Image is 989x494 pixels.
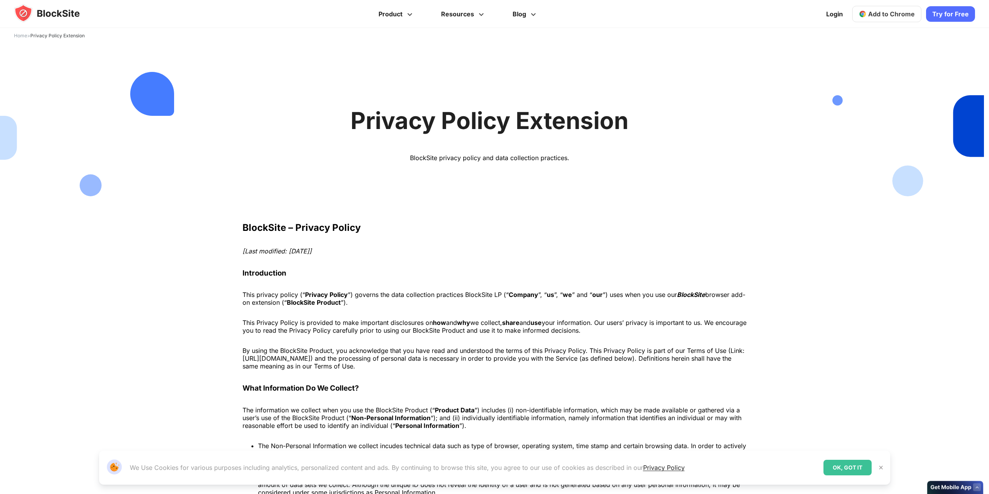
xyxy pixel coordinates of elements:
strong: us [547,291,554,298]
strong: use [530,319,542,326]
p: This privacy policy (“ ”) governs the data collection practices BlockSite LP (“ ”, “ ”, “ ” and “... [242,291,747,306]
strong: Non-Personal Information [351,414,431,422]
a: Privacy Policy [643,464,685,471]
strong: BlockSite Product [287,298,341,306]
img: People Cards Right [832,95,984,196]
strong: Privacy Policy [305,291,348,298]
span: Add to Chrome [868,10,915,18]
strong: share [502,319,520,326]
p: We Use Cookies for various purposes including analytics, personalized content and ads. By continu... [130,463,685,472]
strong: we [563,291,572,298]
em: BlockSite [677,291,705,298]
span: > [14,33,85,38]
button: Close [876,463,886,473]
a: Add to Chrome [852,6,921,22]
div: BlockSite privacy policy and data collection practices. [119,154,860,162]
strong: how [433,319,446,326]
p: By using the BlockSite Product, you acknowledge that you have read and understood the terms of th... [242,347,747,370]
div: OK, GOT IT [823,460,872,475]
img: chrome-icon.svg [859,10,867,18]
strong: why [457,319,470,326]
img: blocksite-icon.5d769676.svg [14,4,95,23]
strong: Product Data [435,406,474,414]
p: The information we collect when you use the BlockSite Product (“ ”) includes (i) non-identifiable... [242,406,747,429]
span: Privacy Policy Extension [30,33,85,38]
strong: our [592,291,603,298]
strong: Company [509,291,538,298]
img: Close [878,464,884,471]
strong: Introduction [242,269,286,278]
a: Home [14,33,27,38]
em: [Last modified: [DATE]] [242,247,312,255]
h1: Privacy Policy Extension [119,106,860,134]
a: Login [822,5,848,23]
strong: Personal Information [395,422,459,429]
a: Try for Free [926,6,975,22]
strong: BlockSite – Privacy Policy [242,222,361,233]
p: This Privacy Policy is provided to make important disclosures on and we collect, and your informa... [242,319,747,334]
strong: What Information Do We Collect? [242,384,359,393]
